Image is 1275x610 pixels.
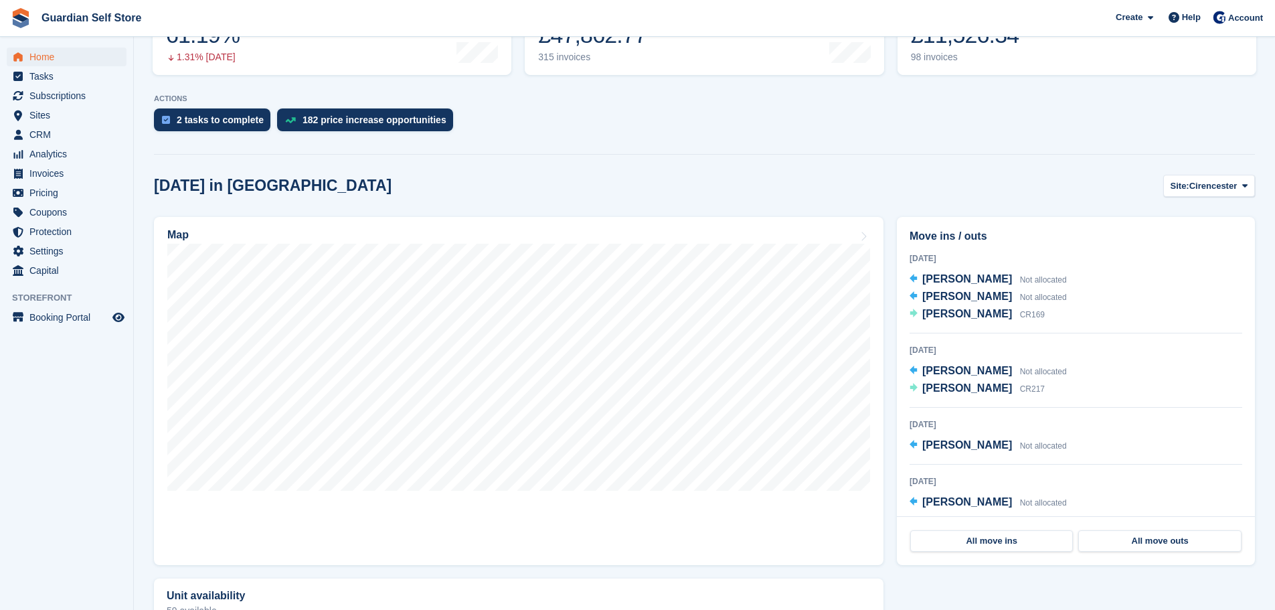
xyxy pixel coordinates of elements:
span: CRM [29,125,110,144]
div: 1.31% [DATE] [166,52,240,63]
div: [DATE] [910,475,1242,487]
span: Protection [29,222,110,241]
a: menu [7,203,126,222]
a: menu [7,242,126,260]
span: Not allocated [1020,275,1067,285]
span: Settings [29,242,110,260]
a: menu [7,106,126,125]
span: Create [1116,11,1142,24]
h2: Map [167,229,189,241]
a: [PERSON_NAME] Not allocated [910,437,1067,455]
span: Coupons [29,203,110,222]
span: Not allocated [1020,498,1067,508]
h2: Move ins / outs [910,228,1242,244]
span: Account [1228,11,1263,25]
p: ACTIONS [154,94,1255,103]
img: price_increase_opportunities-93ffe204e8149a01c8c9dc8f82e8f89637d9d84a8eef4429ea346261dce0b2c0.svg [285,117,296,123]
div: [DATE] [910,344,1242,356]
span: [PERSON_NAME] [922,382,1012,394]
span: [PERSON_NAME] [922,308,1012,319]
a: menu [7,222,126,241]
a: [PERSON_NAME] CR169 [910,306,1045,323]
div: [DATE] [910,418,1242,431]
span: Cirencester [1189,179,1238,193]
div: 98 invoices [911,52,1019,63]
a: menu [7,48,126,66]
span: Pricing [29,183,110,202]
span: [PERSON_NAME] [922,439,1012,451]
a: menu [7,67,126,86]
a: All move ins [910,530,1073,552]
span: CR217 [1020,384,1045,394]
div: 182 price increase opportunities [303,115,446,125]
span: Storefront [12,291,133,305]
span: Booking Portal [29,308,110,327]
a: [PERSON_NAME] CR217 [910,380,1045,398]
div: [DATE] [910,252,1242,264]
span: Not allocated [1020,441,1067,451]
span: Not allocated [1020,293,1067,302]
span: Sites [29,106,110,125]
h2: [DATE] in [GEOGRAPHIC_DATA] [154,177,392,195]
div: 2 tasks to complete [177,115,264,125]
a: Guardian Self Store [36,7,147,29]
a: All move outs [1078,530,1241,552]
img: task-75834270c22a3079a89374b754ae025e5fb1db73e45f91037f5363f120a921f8.svg [162,116,170,124]
button: Site: Cirencester [1163,175,1255,197]
a: menu [7,164,126,183]
span: CR169 [1020,310,1045,319]
a: 182 price increase opportunities [277,108,460,138]
span: [PERSON_NAME] [922,273,1012,285]
a: menu [7,308,126,327]
a: [PERSON_NAME] Not allocated [910,363,1067,380]
a: menu [7,86,126,105]
h2: Unit availability [167,590,245,602]
span: Capital [29,261,110,280]
div: 315 invoices [538,52,647,63]
a: Map [154,217,883,565]
a: [PERSON_NAME] Not allocated [910,289,1067,306]
span: Subscriptions [29,86,110,105]
a: menu [7,125,126,144]
a: Preview store [110,309,126,325]
img: Tom Scott [1213,11,1226,24]
a: 2 tasks to complete [154,108,277,138]
a: [PERSON_NAME] Not allocated [910,271,1067,289]
span: Tasks [29,67,110,86]
span: [PERSON_NAME] [922,291,1012,302]
a: menu [7,145,126,163]
a: menu [7,261,126,280]
span: Home [29,48,110,66]
a: [PERSON_NAME] Not allocated [910,494,1067,512]
span: Invoices [29,164,110,183]
a: menu [7,183,126,202]
span: Site: [1171,179,1189,193]
span: Help [1182,11,1201,24]
span: Not allocated [1020,367,1067,376]
img: stora-icon-8386f47178a22dfd0bd8f6a31ec36ba5ce8667c1dd55bd0f319d3a0aa187defe.svg [11,8,31,28]
span: Analytics [29,145,110,163]
span: [PERSON_NAME] [922,496,1012,508]
span: [PERSON_NAME] [922,365,1012,376]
